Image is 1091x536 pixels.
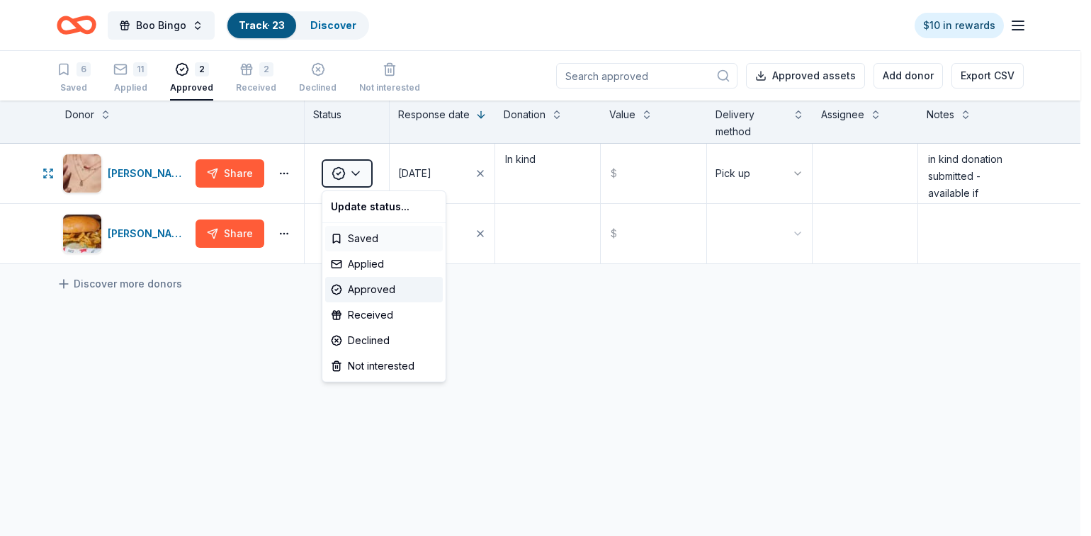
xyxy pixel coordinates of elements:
[325,251,443,277] div: Applied
[325,328,443,353] div: Declined
[325,277,443,302] div: Approved
[325,226,443,251] div: Saved
[325,302,443,328] div: Received
[325,353,443,379] div: Not interested
[325,194,443,219] div: Update status...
